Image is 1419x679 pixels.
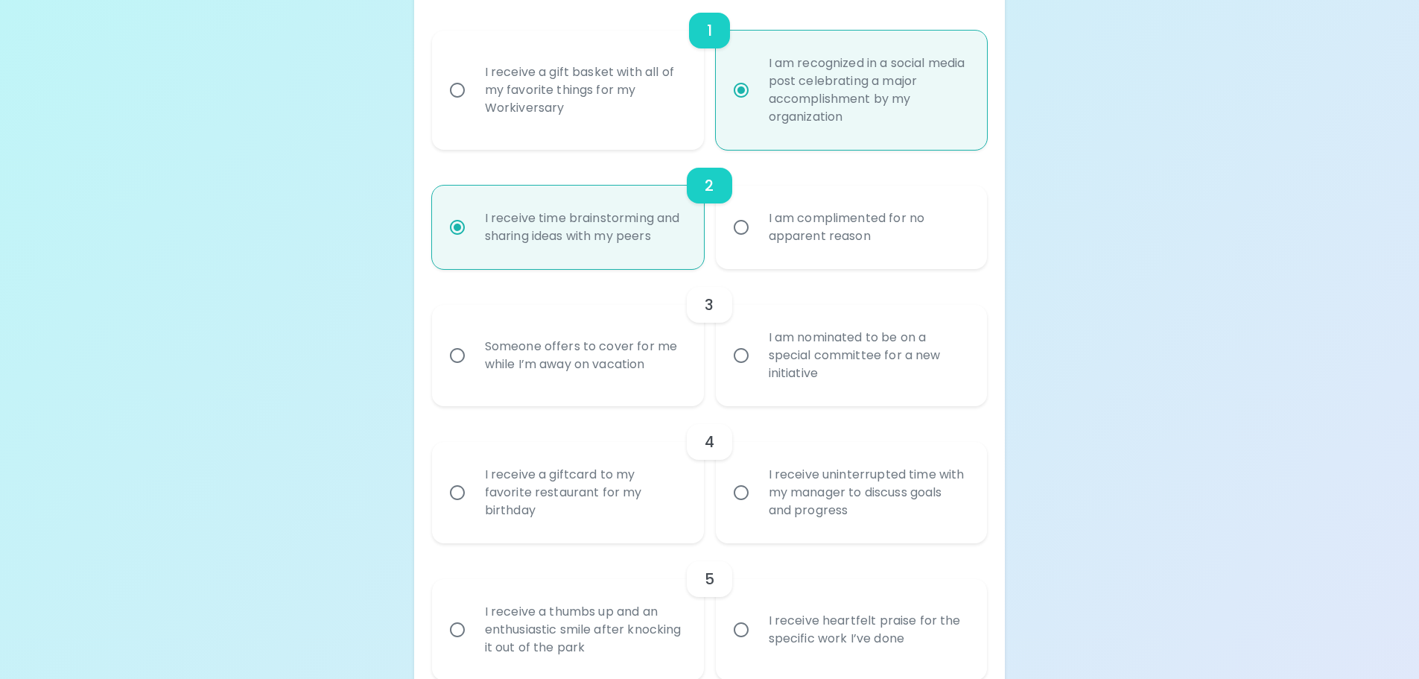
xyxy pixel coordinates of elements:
[473,585,696,675] div: I receive a thumbs up and an enthusiastic smile after knocking it out of the park
[473,448,696,537] div: I receive a giftcard to my favorite restaurant for my birthday
[705,430,714,454] h6: 4
[707,19,712,42] h6: 1
[473,192,696,263] div: I receive time brainstorming and sharing ideas with my peers
[705,293,714,317] h6: 3
[705,567,714,591] h6: 5
[757,448,980,537] div: I receive uninterrupted time with my manager to discuss goals and progress
[432,269,988,406] div: choice-group-check
[757,192,980,263] div: I am complimented for no apparent reason
[757,311,980,400] div: I am nominated to be on a special committee for a new initiative
[757,594,980,666] div: I receive heartfelt praise for the specific work I’ve done
[432,406,988,543] div: choice-group-check
[473,45,696,135] div: I receive a gift basket with all of my favorite things for my Workiversary
[757,37,980,144] div: I am recognized in a social media post celebrating a major accomplishment by my organization
[473,320,696,391] div: Someone offers to cover for me while I’m away on vacation
[705,174,714,198] h6: 2
[432,150,988,269] div: choice-group-check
